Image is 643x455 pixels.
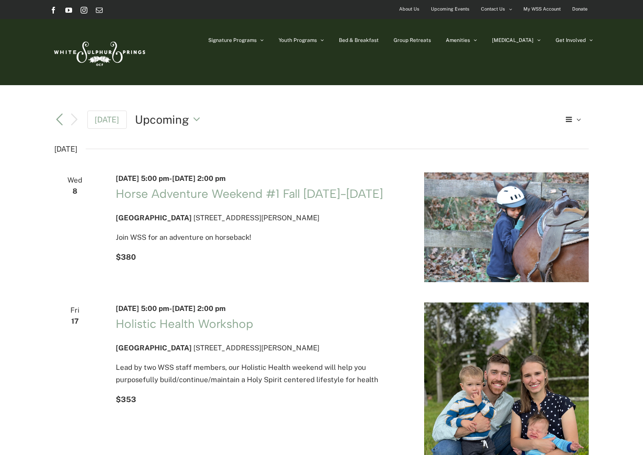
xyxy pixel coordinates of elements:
[116,174,169,183] span: [DATE] 5:00 pm
[446,38,470,43] span: Amenities
[116,304,169,313] span: [DATE] 5:00 pm
[54,304,95,316] span: Fri
[50,32,148,72] img: White Sulphur Springs Logo
[172,174,226,183] span: [DATE] 2:00 pm
[208,19,593,61] nav: Main Menu
[399,3,419,15] span: About Us
[116,252,136,261] span: $380
[492,19,541,61] a: [MEDICAL_DATA]
[523,3,561,15] span: My WSS Account
[208,19,264,61] a: Signature Programs
[116,316,253,331] a: Holistic Health Workshop
[116,174,226,183] time: -
[54,185,95,197] span: 8
[65,7,72,14] a: YouTube
[556,38,586,43] span: Get Involved
[339,38,379,43] span: Bed & Breakfast
[446,19,477,61] a: Amenities
[424,172,589,282] img: IMG_1414
[279,19,324,61] a: Youth Programs
[193,214,319,222] span: [STREET_ADDRESS][PERSON_NAME]
[54,315,95,327] span: 17
[279,38,317,43] span: Youth Programs
[54,142,77,156] time: [DATE]
[492,38,534,43] span: [MEDICAL_DATA]
[481,3,505,15] span: Contact Us
[116,231,404,244] p: Join WSS for an adventure on horseback!
[81,7,87,14] a: Instagram
[96,7,103,14] a: Email
[54,114,64,125] a: Previous Events
[135,111,205,128] button: Upcoming
[50,7,57,14] a: Facebook
[69,113,79,126] button: Next Events
[54,174,95,186] span: Wed
[116,214,192,222] span: [GEOGRAPHIC_DATA]
[394,19,431,61] a: Group Retreats
[339,19,379,61] a: Bed & Breakfast
[208,38,257,43] span: Signature Programs
[116,344,192,352] span: [GEOGRAPHIC_DATA]
[116,186,383,201] a: Horse Adventure Weekend #1 Fall [DATE]-[DATE]
[135,111,189,128] span: Upcoming
[193,344,319,352] span: [STREET_ADDRESS][PERSON_NAME]
[87,111,127,129] a: [DATE]
[394,38,431,43] span: Group Retreats
[172,304,226,313] span: [DATE] 2:00 pm
[116,395,136,404] span: $353
[431,3,470,15] span: Upcoming Events
[556,19,593,61] a: Get Involved
[116,304,226,313] time: -
[116,361,404,386] p: Lead by two WSS staff members, our Holistic Health weekend will help you purposefully build/conti...
[572,3,587,15] span: Donate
